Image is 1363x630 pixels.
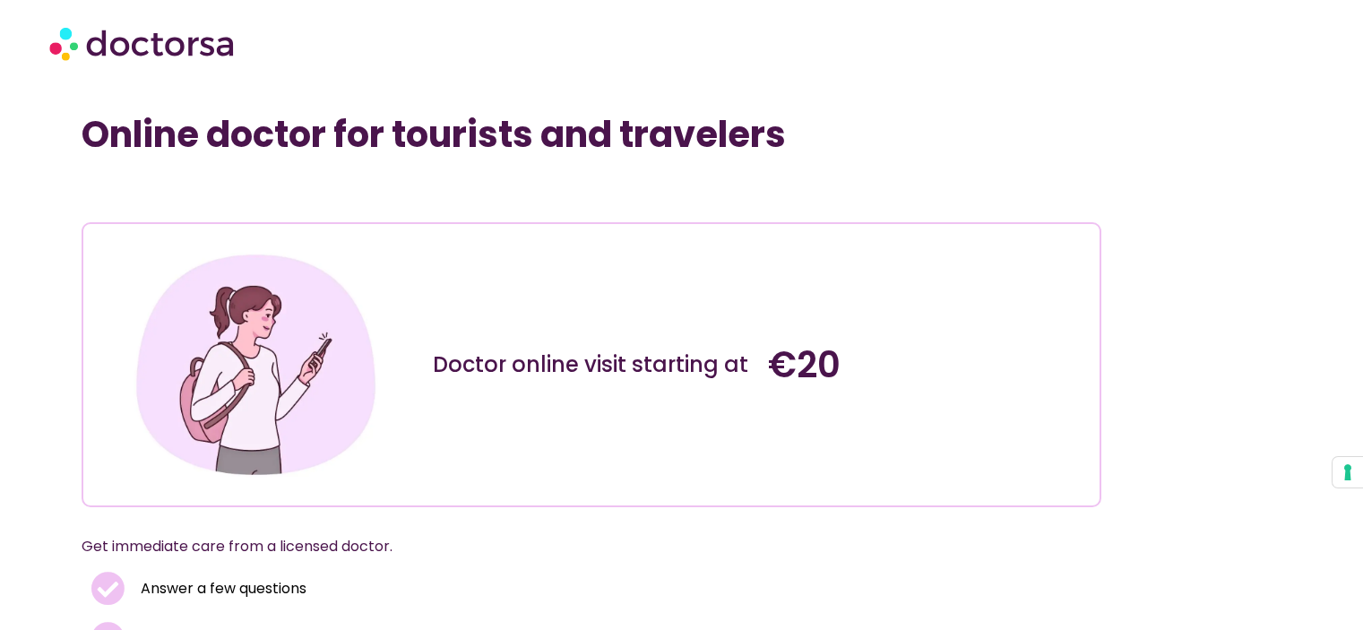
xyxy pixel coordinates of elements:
[768,343,1086,386] h4: €20
[82,113,1101,156] h1: Online doctor for tourists and travelers
[129,237,384,492] img: Illustration depicting a young woman in a casual outfit, engaged with her smartphone. She has a p...
[91,183,359,204] iframe: Customer reviews powered by Trustpilot
[136,576,306,601] span: Answer a few questions
[82,534,1058,559] p: Get immediate care from a licensed doctor.
[433,350,751,379] div: Doctor online visit starting at
[1333,457,1363,488] button: Your consent preferences for tracking technologies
